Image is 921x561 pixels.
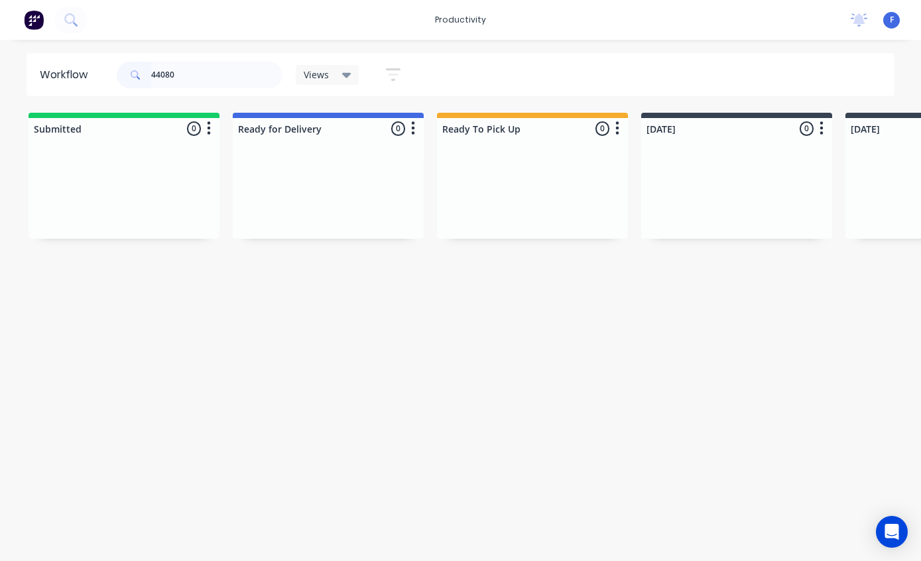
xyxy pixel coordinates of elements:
[890,14,894,26] span: F
[151,62,282,88] input: Search for orders...
[428,10,493,30] div: productivity
[40,67,94,83] div: Workflow
[24,10,44,30] img: Factory
[876,516,908,548] div: Open Intercom Messenger
[304,68,329,82] span: Views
